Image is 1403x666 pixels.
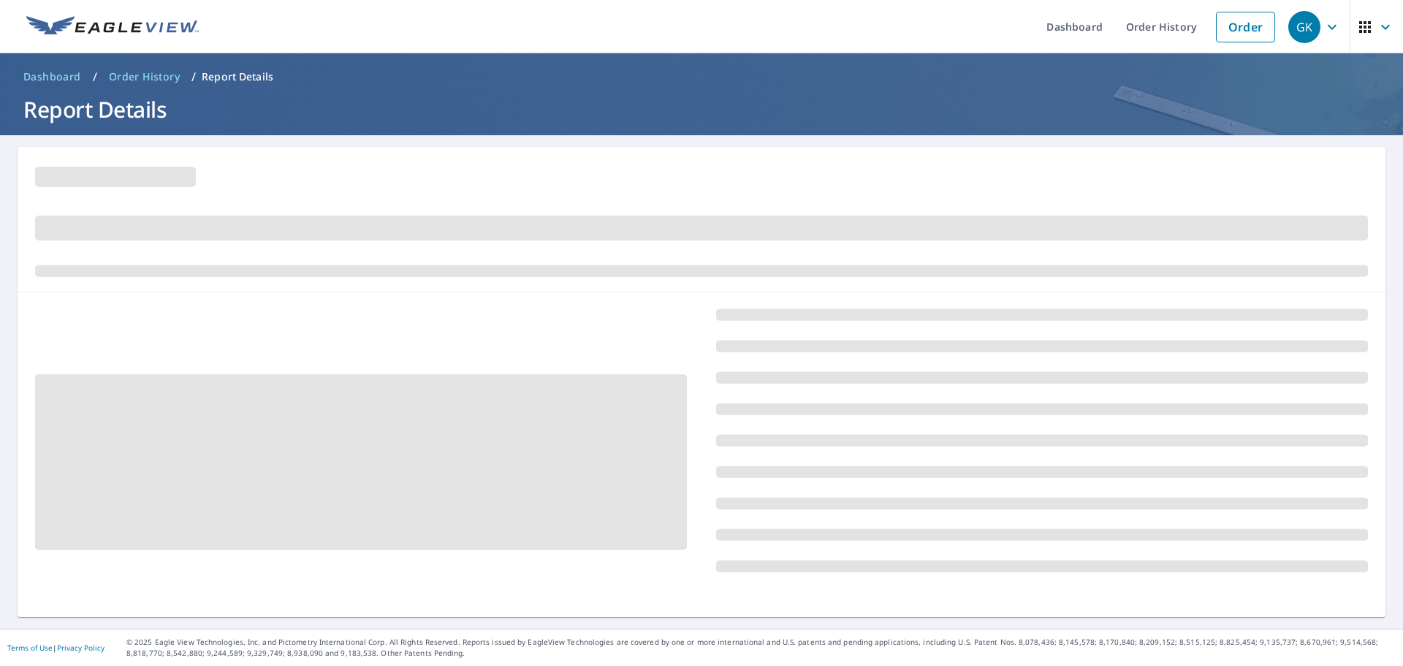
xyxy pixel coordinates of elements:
[109,69,180,84] span: Order History
[57,643,104,653] a: Privacy Policy
[103,65,186,88] a: Order History
[7,643,53,653] a: Terms of Use
[18,94,1385,124] h1: Report Details
[18,65,87,88] a: Dashboard
[7,643,104,652] p: |
[26,16,199,38] img: EV Logo
[126,637,1396,659] p: © 2025 Eagle View Technologies, Inc. and Pictometry International Corp. All Rights Reserved. Repo...
[1216,12,1275,42] a: Order
[1288,11,1320,43] div: GK
[202,69,273,84] p: Report Details
[18,65,1385,88] nav: breadcrumb
[93,68,97,86] li: /
[191,68,196,86] li: /
[23,69,81,84] span: Dashboard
